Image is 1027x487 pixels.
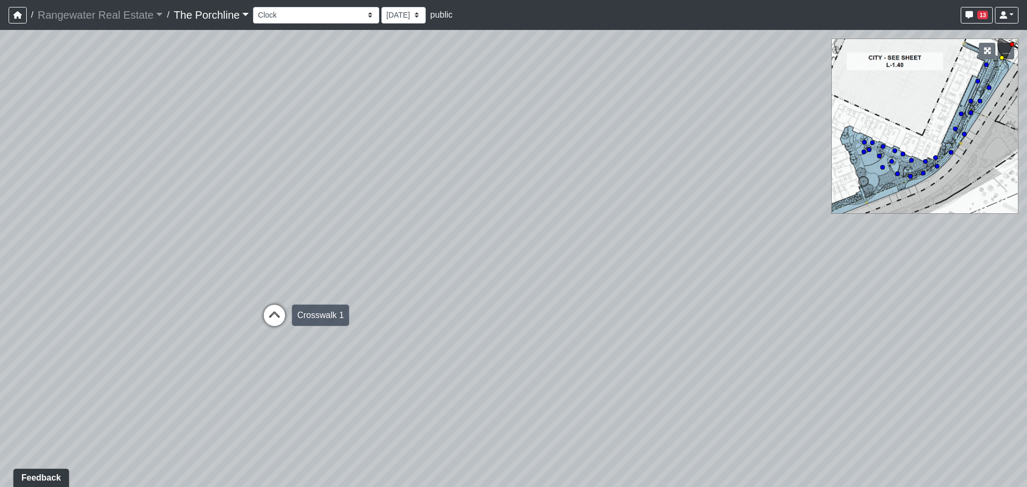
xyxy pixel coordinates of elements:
span: / [163,4,173,26]
div: Crosswalk 1 [292,305,349,326]
span: public [430,10,453,19]
a: The Porchline [174,4,249,26]
iframe: Ybug feedback widget [8,466,71,487]
span: / [27,4,37,26]
span: 13 [977,11,988,19]
a: Rangewater Real Estate [37,4,163,26]
button: 13 [961,7,993,24]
